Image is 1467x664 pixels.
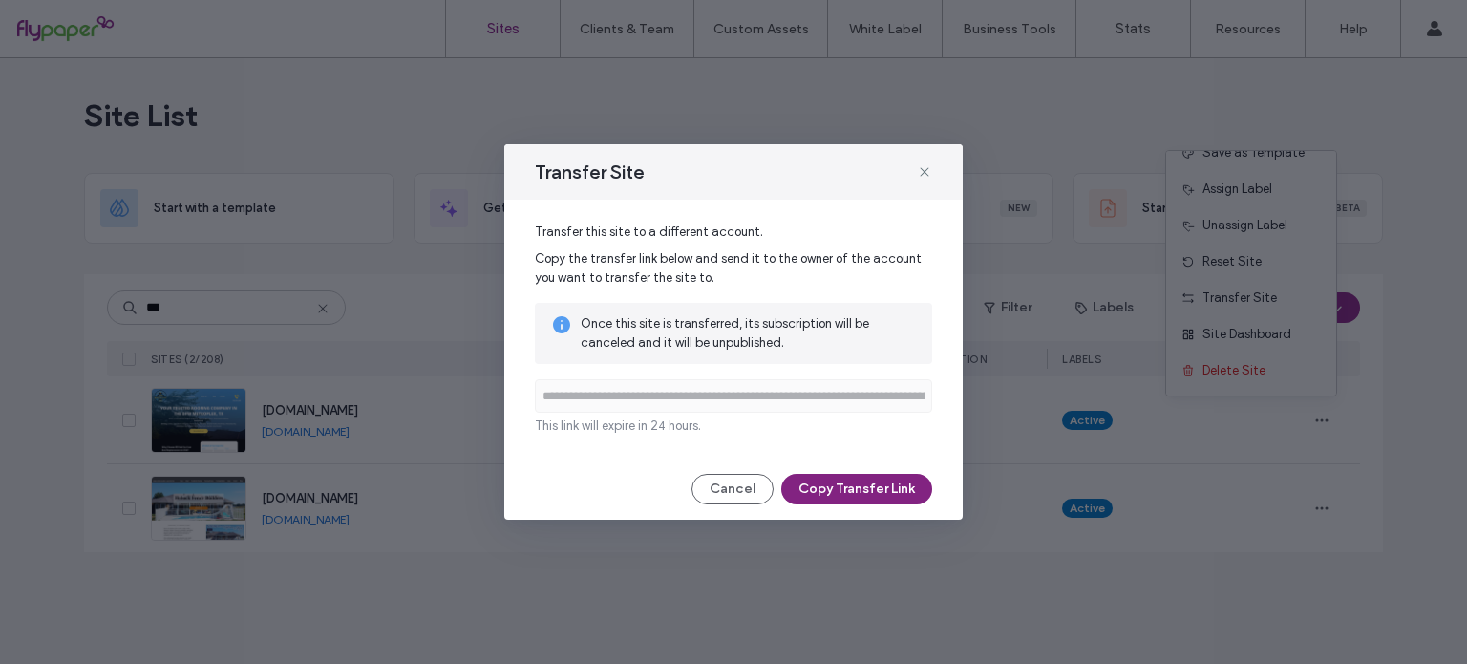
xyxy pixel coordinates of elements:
[43,13,82,31] span: Help
[535,251,922,285] span: Copy the transfer link below and send it to the owner of the account you want to transfer the sit...
[691,474,774,504] button: Cancel
[581,314,917,353] span: Once this site is transferred, its subscription will be canceled and it will be unpublished.
[781,474,932,504] button: Copy Transfer Link
[535,223,932,242] span: Transfer this site to a different account.
[535,160,645,184] span: Transfer Site
[535,418,701,433] span: This link will expire in 24 hours.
